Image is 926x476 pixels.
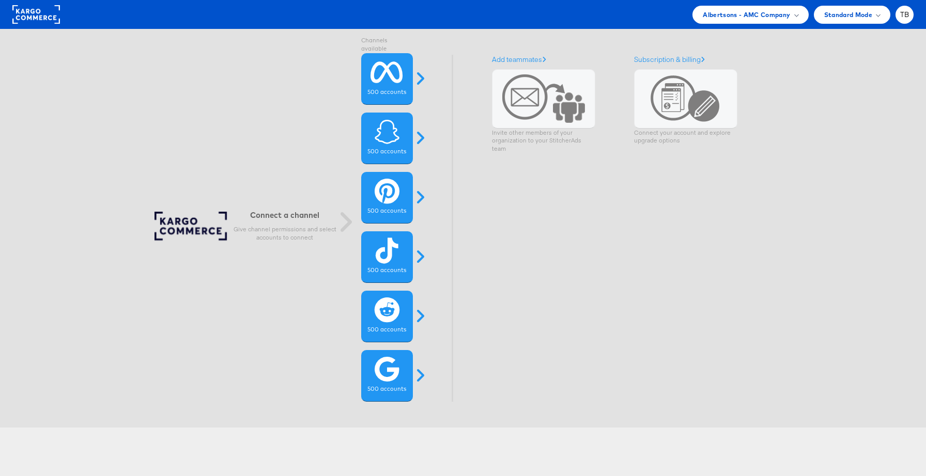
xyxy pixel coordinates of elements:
[492,129,595,153] p: Invite other members of your organization to your StitcherAds team
[367,88,406,97] label: 500 accounts
[367,148,406,156] label: 500 accounts
[900,11,909,18] span: TB
[233,225,336,242] p: Give channel permissions and select accounts to connect
[703,9,790,20] span: Albertsons - AMC Company
[361,37,413,53] label: Channels available
[634,55,705,64] a: Subscription & billing
[367,385,406,393] label: 500 accounts
[233,210,336,220] h6: Connect a channel
[492,55,546,64] a: Add teammates
[634,129,737,145] p: Connect your account and explore upgrade options
[367,207,406,215] label: 500 accounts
[367,326,406,334] label: 500 accounts
[824,9,872,20] span: Standard Mode
[367,266,406,275] label: 500 accounts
